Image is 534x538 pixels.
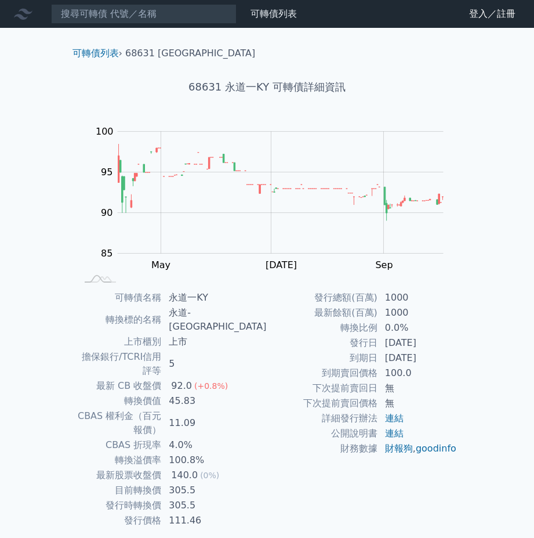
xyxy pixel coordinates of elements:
tspan: [DATE] [266,259,297,270]
a: goodinfo [416,443,456,454]
td: 擔保銀行/TCRI信用評等 [77,349,162,378]
tspan: 95 [101,167,112,178]
td: 發行價格 [77,513,162,528]
td: 到期日 [267,351,378,366]
td: 到期賣回價格 [267,366,378,381]
td: 最新餘額(百萬) [267,305,378,320]
td: 305.5 [162,498,267,513]
td: 最新股票收盤價 [77,468,162,483]
input: 搜尋可轉債 代號／名稱 [51,4,237,24]
span: (0%) [200,471,219,480]
td: [DATE] [378,351,457,366]
td: 0.0% [378,320,457,335]
a: 登入／註冊 [460,5,525,23]
a: 連結 [385,428,404,439]
td: CBAS 權利金（百元報價） [77,409,162,438]
td: 最新 CB 收盤價 [77,378,162,393]
td: 發行時轉換價 [77,498,162,513]
div: 140.0 [169,468,200,482]
tspan: 100 [96,126,114,137]
td: 111.46 [162,513,267,528]
div: 92.0 [169,379,194,393]
td: 可轉債名稱 [77,290,162,305]
a: 可轉債列表 [72,48,119,59]
td: 11.09 [162,409,267,438]
td: 永道一KY [162,290,267,305]
td: 45.83 [162,393,267,409]
tspan: 85 [101,248,112,259]
td: 下次提前賣回日 [267,381,378,396]
td: [DATE] [378,335,457,351]
a: 可轉債列表 [250,8,297,19]
td: 目前轉換價 [77,483,162,498]
td: 轉換價值 [77,393,162,409]
td: CBAS 折現率 [77,438,162,453]
td: 4.0% [162,438,267,453]
a: 連結 [385,413,404,424]
td: 1000 [378,290,457,305]
span: (+0.8%) [194,381,228,391]
a: 財報狗 [385,443,413,454]
tspan: 90 [101,207,112,218]
td: 下次提前賣回價格 [267,396,378,411]
tspan: May [151,259,170,270]
td: 上市櫃別 [77,334,162,349]
g: Chart [90,126,461,270]
td: 公開說明書 [267,426,378,441]
li: › [72,46,122,60]
td: 上市 [162,334,267,349]
td: 轉換溢價率 [77,453,162,468]
td: 305.5 [162,483,267,498]
td: 轉換比例 [267,320,378,335]
li: 68631 [GEOGRAPHIC_DATA] [125,46,255,60]
h1: 68631 永道一KY 可轉債詳細資訊 [63,79,471,95]
td: 財務數據 [267,441,378,456]
td: 詳細發行辦法 [267,411,378,426]
td: 無 [378,396,457,411]
tspan: Sep [375,259,393,270]
td: 無 [378,381,457,396]
td: 100.8% [162,453,267,468]
td: 5 [162,349,267,378]
td: 100.0 [378,366,457,381]
td: 發行日 [267,335,378,351]
td: , [378,441,457,456]
td: 轉換標的名稱 [77,305,162,334]
g: Series [118,144,443,221]
td: 發行總額(百萬) [267,290,378,305]
td: 1000 [378,305,457,320]
td: 永道-[GEOGRAPHIC_DATA] [162,305,267,334]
